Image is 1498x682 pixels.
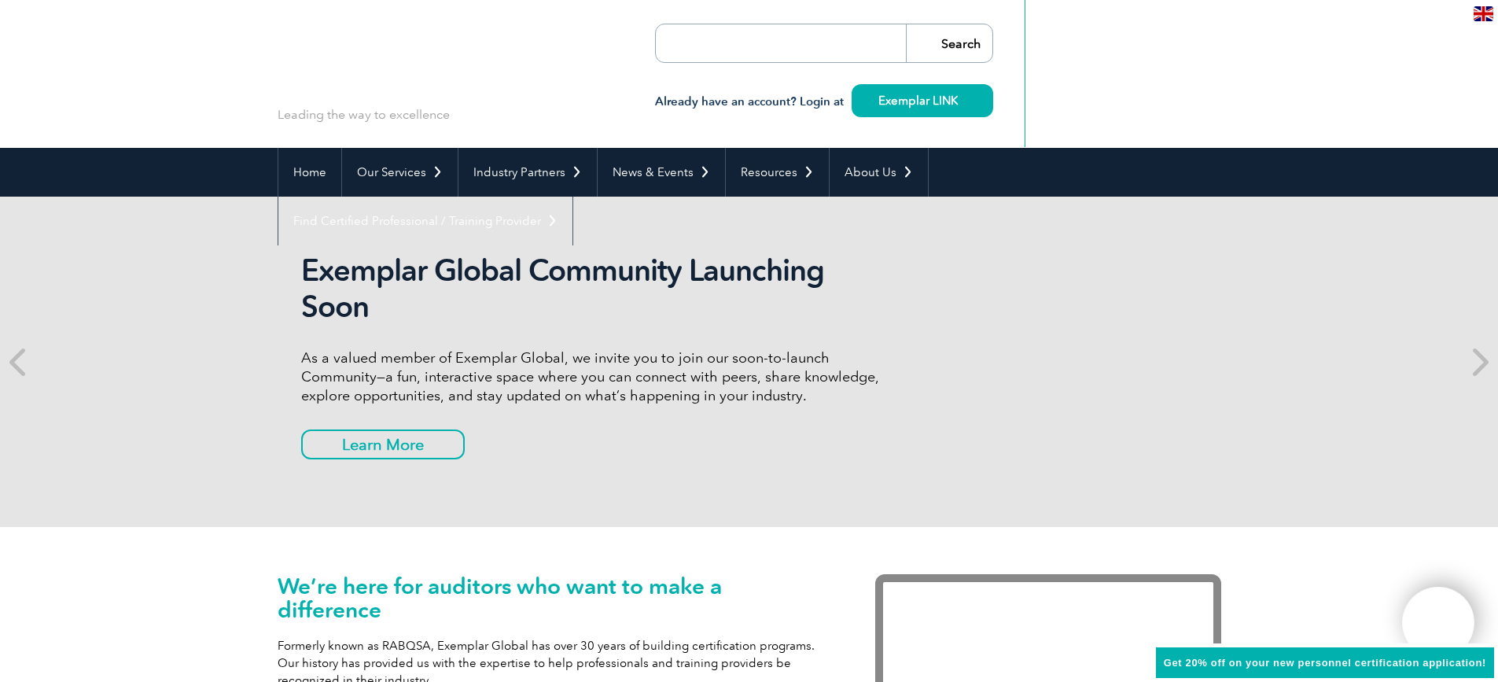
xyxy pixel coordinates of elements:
input: Search [906,24,992,62]
a: Learn More [301,429,465,459]
h1: We’re here for auditors who want to make a difference [278,574,828,621]
a: Resources [726,148,829,197]
a: Industry Partners [458,148,597,197]
p: As a valued member of Exemplar Global, we invite you to join our soon-to-launch Community—a fun, ... [301,348,891,405]
a: Find Certified Professional / Training Provider [278,197,572,245]
a: News & Events [598,148,725,197]
img: svg+xml;nitro-empty-id=MTc5NzoxMTY=-1;base64,PHN2ZyB2aWV3Qm94PSIwIDAgNDAwIDQwMCIgd2lkdGg9IjQwMCIg... [1419,603,1458,643]
h2: Exemplar Global Community Launching Soon [301,253,891,325]
a: Exemplar LINK [852,84,993,117]
span: Get 20% off on your new personnel certification application! [1164,657,1486,669]
h3: Already have an account? Login at [655,92,993,112]
img: en [1474,6,1493,21]
img: svg+xml;nitro-empty-id=MzYwOjIzMg==-1;base64,PHN2ZyB2aWV3Qm94PSIwIDAgMTEgMTEiIHdpZHRoPSIxMSIgaGVp... [958,96,966,105]
a: About Us [830,148,928,197]
p: Leading the way to excellence [278,106,450,123]
a: Home [278,148,341,197]
a: Our Services [342,148,458,197]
